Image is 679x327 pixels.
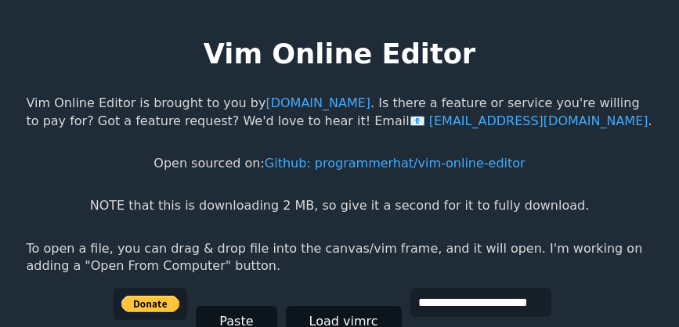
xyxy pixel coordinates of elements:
[265,95,370,110] a: [DOMAIN_NAME]
[90,197,589,214] p: NOTE that this is downloading 2 MB, so give it a second for it to fully download.
[27,240,653,275] p: To open a file, you can drag & drop file into the canvas/vim frame, and it will open. I'm working...
[153,155,525,172] p: Open sourced on:
[410,113,648,128] a: [EMAIL_ADDRESS][DOMAIN_NAME]
[204,34,475,73] h1: Vim Online Editor
[265,156,526,171] a: Github: programmerhat/vim-online-editor
[27,95,653,130] p: Vim Online Editor is brought to you by . Is there a feature or service you're willing to pay for?...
